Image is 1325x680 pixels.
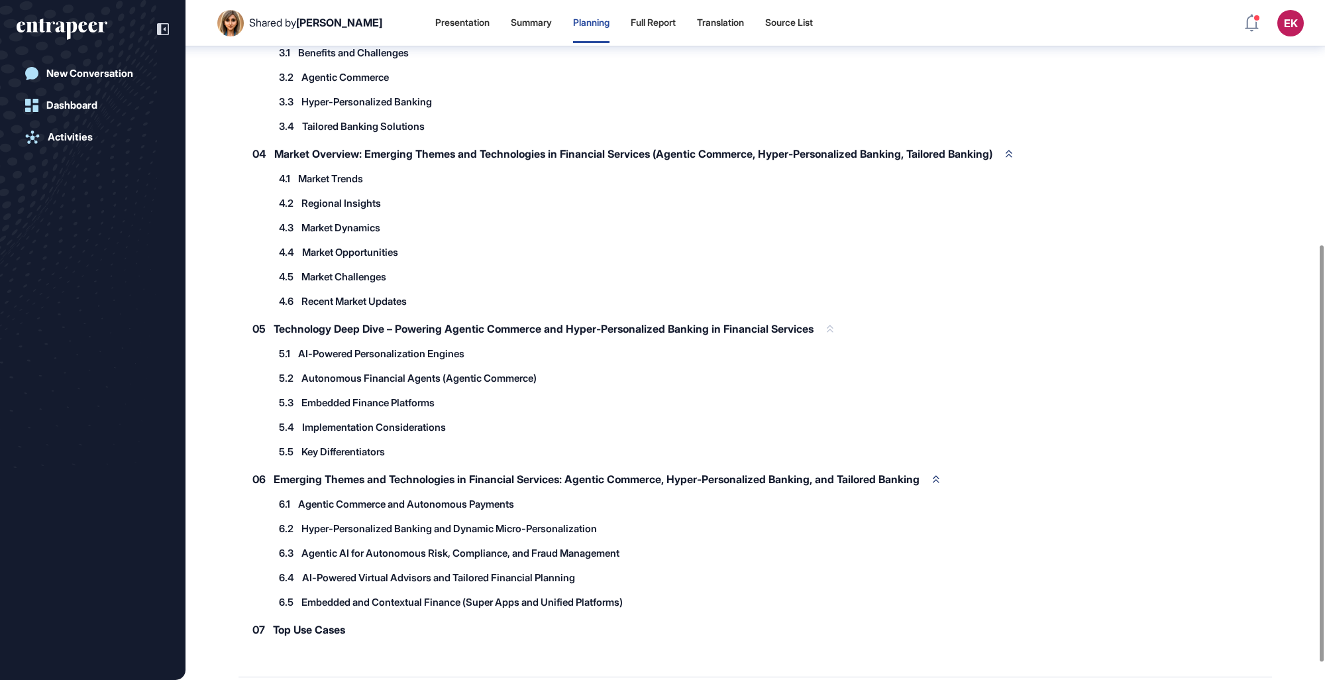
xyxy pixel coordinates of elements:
span: Tailored Banking Solutions [302,121,425,131]
span: Top Use Cases [273,624,345,635]
span: Market Opportunities [302,247,398,257]
div: Translation [697,17,744,28]
button: EK [1277,10,1304,36]
div: Summary [511,17,552,28]
div: Shared by [249,17,382,29]
span: 06 [252,474,266,484]
span: 6.1 [279,499,290,509]
span: Agentic AI for Autonomous Risk, Compliance, and Fraud Management [301,548,619,558]
div: New Conversation [46,68,133,80]
span: AI-Powered Personalization Engines [298,349,464,359]
img: User Image [217,10,244,36]
span: Autonomous Financial Agents (Agentic Commerce) [301,373,537,383]
span: Market Dynamics [301,223,380,233]
div: Presentation [435,17,490,28]
span: 05 [252,323,266,334]
span: 5.5 [279,447,293,457]
span: 4.6 [279,296,293,306]
div: Activities [48,131,93,143]
span: Market Overview: Emerging Themes and Technologies in Financial Services (Agentic Commerce, Hyper-... [274,148,992,159]
span: 5.4 [279,422,294,432]
span: [PERSON_NAME] [296,16,382,29]
span: Embedded and Contextual Finance (Super Apps and Unified Platforms) [301,597,623,607]
span: Benefits and Challenges [298,48,409,58]
span: Embedded Finance Platforms [301,398,435,408]
span: 5.3 [279,398,293,408]
a: Activities [17,124,169,150]
div: Full Report [631,17,676,28]
span: 6.2 [279,524,293,534]
span: 4.2 [279,198,293,208]
span: Regional Insights [301,198,381,208]
span: 4.4 [279,247,294,257]
span: Emerging Themes and Technologies in Financial Services: Agentic Commerce, Hyper-Personalized Bank... [274,474,920,484]
span: 07 [252,624,265,635]
span: 3.1 [279,48,290,58]
span: 3.4 [279,121,294,131]
a: New Conversation [17,60,169,87]
span: Key Differentiators [301,447,385,457]
span: 3.3 [279,97,293,107]
span: 04 [252,148,266,159]
span: Market Challenges [301,272,386,282]
span: Agentic Commerce and Autonomous Payments [298,499,514,509]
span: Recent Market Updates [301,296,407,306]
span: 3.2 [279,72,293,82]
div: Source List [765,17,813,28]
span: Hyper-Personalized Banking and Dynamic Micro-Personalization [301,524,597,534]
span: 4.3 [279,223,293,233]
span: 6.4 [279,573,294,583]
span: 6.3 [279,548,293,558]
span: 6.5 [279,597,293,607]
div: Dashboard [46,99,97,111]
span: 4.5 [279,272,293,282]
span: Agentic Commerce [301,72,389,82]
span: 5.2 [279,373,293,383]
span: AI-Powered Virtual Advisors and Tailored Financial Planning [302,573,575,583]
span: Implementation Considerations [302,422,446,432]
span: Technology Deep Dive – Powering Agentic Commerce and Hyper-Personalized Banking in Financial Serv... [274,323,814,334]
span: Market Trends [298,174,363,184]
span: 4.1 [279,174,290,184]
span: 5.1 [279,349,290,359]
div: entrapeer-logo [17,19,107,40]
div: Planning [573,17,609,28]
a: Dashboard [17,92,169,119]
span: Hyper-Personalized Banking [301,97,432,107]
